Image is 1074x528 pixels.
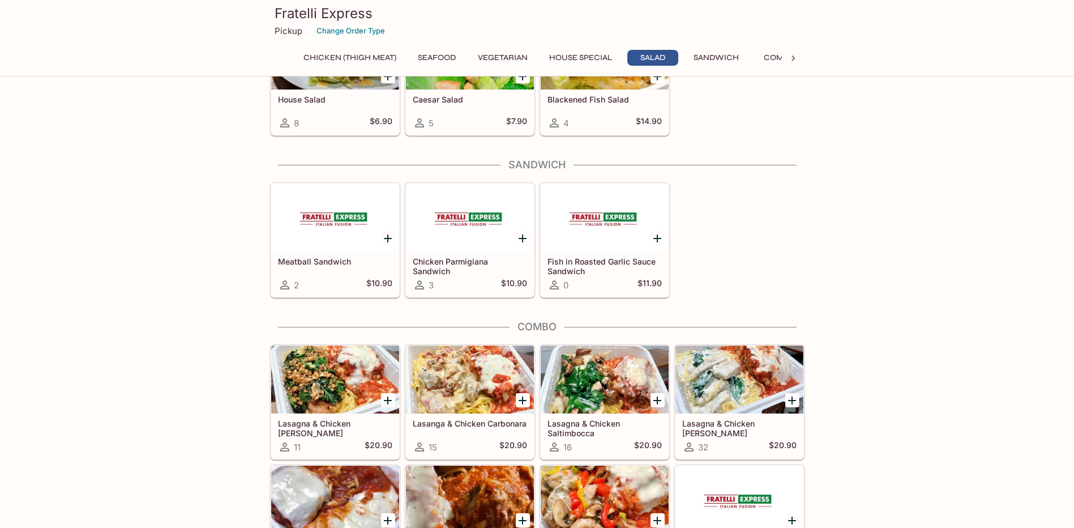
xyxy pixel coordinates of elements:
div: Blackened Fish Salad [541,22,669,90]
h5: Lasagna & Chicken Saltimbocca [547,419,662,437]
p: Pickup [275,25,302,36]
button: Seafood [412,50,463,66]
a: Lasagna & Chicken Saltimbocca16$20.90 [540,345,669,459]
button: Sandwich [687,50,745,66]
button: Add Lasagna & Chicken Basilio [381,393,395,407]
h5: Chicken Parmigiana Sandwich [413,257,527,275]
h5: $10.90 [501,278,527,292]
button: Combo [754,50,805,66]
button: Add Chicken Parmigiana Sandwich [516,231,530,245]
h5: $20.90 [769,440,797,454]
a: Blackened Fish Salad4$14.90 [540,21,669,135]
button: Vegetarian [472,50,534,66]
h5: Fish in Roasted Garlic Sauce Sandwich [547,257,662,275]
h5: Blackened Fish Salad [547,95,662,104]
h5: House Salad [278,95,392,104]
h5: $20.90 [499,440,527,454]
span: 15 [429,442,437,453]
button: Chicken (Thigh Meat) [297,50,403,66]
button: Salad [627,50,678,66]
button: Add Meatball Sandwich [381,231,395,245]
h5: $7.90 [506,116,527,130]
span: 0 [563,280,568,291]
button: Add Lasagna & Chicken Alfredo [785,393,799,407]
div: House Salad [271,22,399,90]
a: Caesar Salad5$7.90 [405,21,534,135]
span: 11 [294,442,301,453]
h5: $20.90 [634,440,662,454]
a: Lasagna & Chicken [PERSON_NAME]11$20.90 [271,345,400,459]
h5: $6.90 [370,116,392,130]
div: Lasagna & Chicken Alfredo [675,346,803,414]
span: 16 [563,442,572,453]
h3: Fratelli Express [275,5,800,22]
h5: $20.90 [365,440,392,454]
button: Add Lasagna & Chicken Saltimbocca [651,393,665,407]
span: 5 [429,118,434,129]
a: Chicken Parmigiana Sandwich3$10.90 [405,183,534,297]
h5: Meatball Sandwich [278,257,392,266]
h5: Lasagna & Chicken [PERSON_NAME] [682,419,797,437]
span: 32 [698,442,708,453]
span: 8 [294,118,299,129]
button: Add Lasagna & Chicken Parmigiana [381,513,395,527]
a: Fish in Roasted Garlic Sauce Sandwich0$11.90 [540,183,669,297]
div: Lasagna & Chicken Saltimbocca [541,346,669,414]
span: 2 [294,280,299,291]
h5: $11.90 [637,278,662,292]
button: House Special [543,50,618,66]
h4: Combo [270,321,805,333]
h5: Caesar Salad [413,95,527,104]
a: Lasagna & Chicken [PERSON_NAME]32$20.90 [675,345,804,459]
h5: Lasagna & Chicken [PERSON_NAME] [278,419,392,437]
button: Add Fish in Roasted Garlic Sauce Sandwich [651,231,665,245]
div: Fish in Roasted Garlic Sauce Sandwich [541,184,669,252]
button: Add Lasagna & Chicken Fratelli [651,513,665,527]
div: Meatball Sandwich [271,184,399,252]
button: Change Order Type [311,22,390,40]
a: Meatball Sandwich2$10.90 [271,183,400,297]
button: Add Lasanga & Chicken Carbonara [516,393,530,407]
h5: $10.90 [366,278,392,292]
div: Lasanga & Chicken Carbonara [406,346,534,414]
button: Add Lasagna & Chicken Piccata [785,513,799,527]
div: Caesar Salad [406,22,534,90]
h5: Lasanga & Chicken Carbonara [413,419,527,428]
h5: $14.90 [636,116,662,130]
button: Add Lasagna & Meatball [516,513,530,527]
div: Lasagna & Chicken Basilio [271,346,399,414]
h4: Sandwich [270,159,805,171]
span: 4 [563,118,569,129]
a: Lasanga & Chicken Carbonara15$20.90 [405,345,534,459]
div: Chicken Parmigiana Sandwich [406,184,534,252]
span: 3 [429,280,434,291]
a: House Salad8$6.90 [271,21,400,135]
